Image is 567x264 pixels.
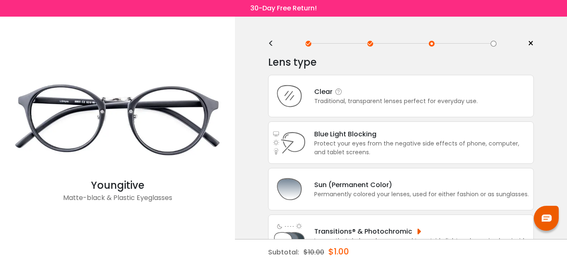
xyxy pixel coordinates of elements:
div: Traditional, transparent lenses perfect for everyday use. [314,97,478,106]
div: < [268,40,281,47]
img: Matte-black Youngitive - Plastic Eyeglasses [4,64,231,178]
img: chat [542,215,552,222]
div: Protect your eyes from the negative side effects of phone, computer, and tablet screens. [314,139,529,157]
div: Lens type [268,54,534,71]
div: Matte-black & Plastic Eyeglasses [4,193,231,210]
div: Blue Light Blocking [314,129,529,139]
div: Sun (Permanent Color) [314,180,529,190]
div: $1.00 [328,239,349,264]
div: Transitions® & Photochromic [314,226,529,237]
img: Light Adjusting [273,219,306,252]
div: Youngitive [4,178,231,193]
a: × [521,37,534,50]
div: Lenses that darken when exposed to outside light and remain clear inside. [314,237,529,245]
img: Sun [273,173,306,206]
span: × [528,37,534,50]
div: Clear [314,86,478,97]
i: Clear [335,88,343,96]
div: Permanently colored your lenses, used for either fashion or as sunglasses. [314,190,529,199]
